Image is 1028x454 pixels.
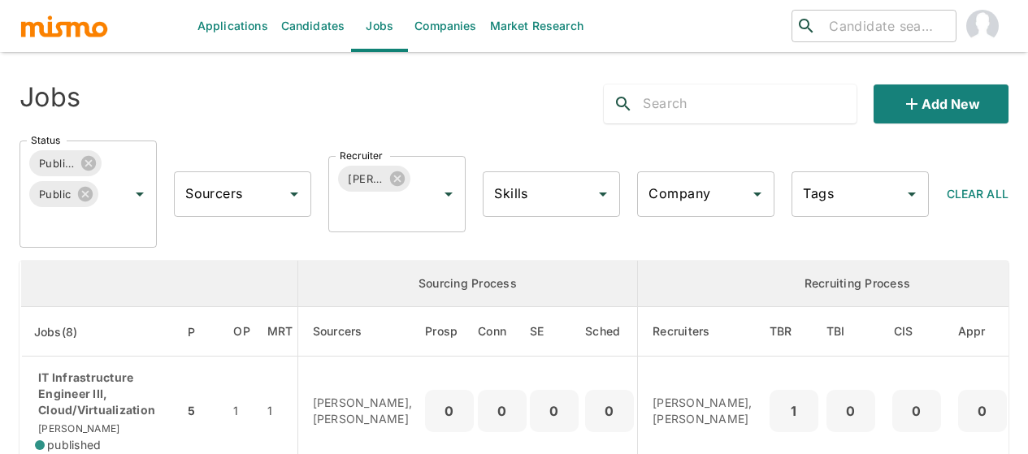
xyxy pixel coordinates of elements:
label: Status [31,133,60,147]
button: Open [900,183,923,205]
span: Jobs(8) [34,322,99,342]
div: Public [29,181,98,207]
th: Sched [582,307,638,357]
th: Sent Emails [527,307,582,357]
span: published [47,437,101,453]
th: To Be Reviewed [766,307,822,357]
p: 0 [592,400,627,422]
input: Candidate search [822,15,949,37]
span: P [188,322,216,342]
button: Open [592,183,614,205]
p: 0 [536,400,572,422]
p: 0 [965,400,1000,422]
th: To Be Interviewed [822,307,879,357]
th: Market Research Total [263,307,297,357]
p: 1 [776,400,812,422]
img: logo [20,14,109,38]
th: Prospects [425,307,478,357]
button: Open [283,183,306,205]
span: [PERSON_NAME] [35,422,119,435]
button: search [604,84,643,123]
th: Connections [478,307,527,357]
button: Add new [874,84,1008,123]
th: Sourcers [297,307,425,357]
th: Open Positions [220,307,263,357]
p: 0 [432,400,467,422]
button: Open [746,183,769,205]
th: Sourcing Process [297,261,638,307]
button: Open [128,183,151,205]
p: 0 [484,400,520,422]
th: Client Interview Scheduled [879,307,954,357]
th: Approved [954,307,1011,357]
p: [PERSON_NAME], [PERSON_NAME] [313,395,413,427]
span: Published [29,154,85,173]
button: Open [437,183,460,205]
p: [PERSON_NAME], [PERSON_NAME] [653,395,753,427]
p: 0 [899,400,935,422]
div: Published [29,150,102,176]
th: Priority [184,307,220,357]
label: Recruiter [340,149,383,162]
input: Search [643,91,857,117]
img: Maia Reyes [966,10,999,42]
p: 0 [833,400,869,422]
span: Public [29,185,81,204]
h4: Jobs [20,81,80,114]
th: Recruiters [638,307,766,357]
span: [PERSON_NAME] [338,170,393,188]
div: [PERSON_NAME] [338,166,410,192]
span: Clear All [947,187,1008,201]
p: IT Infrastructure Engineer III, Cloud/Virtualization [35,370,171,418]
